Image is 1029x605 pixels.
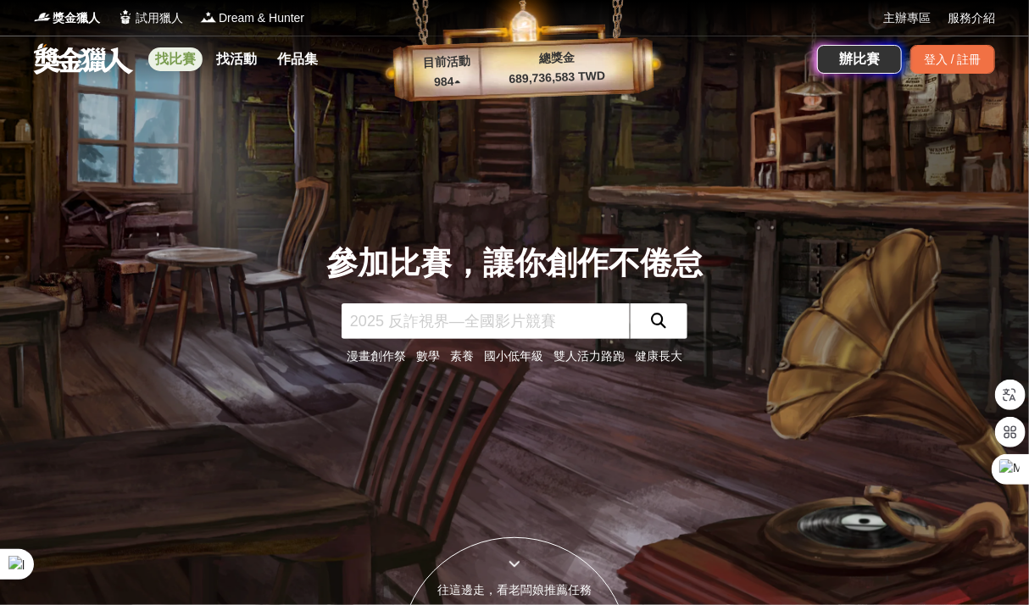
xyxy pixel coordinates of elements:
[148,47,203,71] a: 找比賽
[817,45,902,74] a: 辦比賽
[883,9,931,27] a: 主辦專區
[34,9,100,27] a: Logo獎金獵人
[910,45,995,74] div: 登入 / 註冊
[270,47,325,71] a: 作品集
[553,349,625,363] a: 雙人活力路跑
[401,581,628,599] div: 往這邊走，看老闆娘推薦任務
[412,53,481,73] p: 目前活動
[34,8,51,25] img: Logo
[481,66,634,89] p: 689,736,583 TWD
[347,349,406,363] a: 漫畫創作祭
[209,47,264,71] a: 找活動
[416,349,440,363] a: 數學
[484,349,543,363] a: 國小低年級
[413,72,481,92] p: 984 ▴
[53,9,100,27] span: 獎金獵人
[342,303,630,339] input: 2025 反詐視界—全國影片競賽
[948,9,995,27] a: 服務介紹
[200,8,217,25] img: Logo
[200,9,304,27] a: LogoDream & Hunter
[136,9,183,27] span: 試用獵人
[450,349,474,363] a: 素養
[326,240,703,287] div: 參加比賽，讓你創作不倦怠
[117,8,134,25] img: Logo
[117,9,183,27] a: Logo試用獵人
[635,349,682,363] a: 健康長大
[219,9,304,27] span: Dream & Hunter
[480,47,633,69] p: 總獎金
